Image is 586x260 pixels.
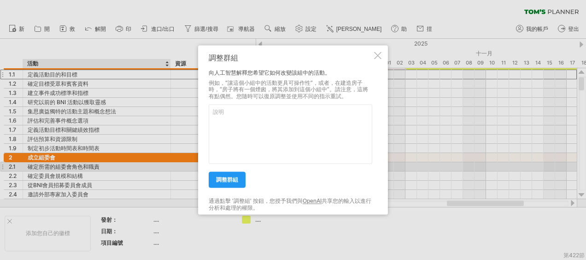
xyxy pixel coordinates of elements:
[209,198,372,212] div: 通過點擊 '調整組' 按鈕，您授予我們與 共享您的輸入以進行分析和處理的權限。
[303,198,322,205] a: OpenAI
[209,69,330,76] font: 向人工智慧解釋您希望它如何改變該組中的活動。
[209,80,372,100] div: 例如，“讓這個小組中的活動更具可操作性”，或者，在建造房子時，“房子將有一個煙囪，將其添加到這個小組中”。請注意，這將有點偶然。您隨時可以復原調整並使用不同的指示重試。
[209,172,246,188] a: 調整群組
[216,177,238,183] span: 調整群組
[209,53,372,62] div: 調整群組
